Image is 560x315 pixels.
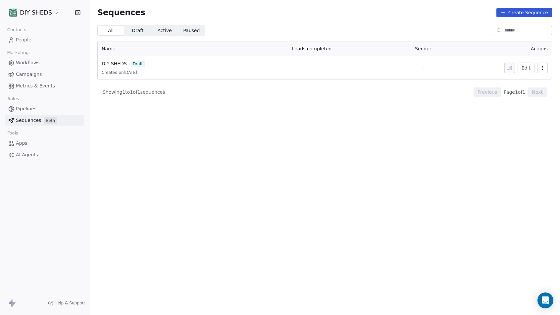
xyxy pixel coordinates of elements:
[4,25,29,35] span: Contacts
[16,105,36,112] span: Pipelines
[8,7,60,18] button: DIY SHEDS
[20,8,52,17] span: DIY SHEDS
[531,46,548,51] span: Actions
[16,151,38,158] span: AI Agents
[102,46,115,51] span: Name
[5,94,22,104] span: Sales
[102,60,127,67] a: DIY SHEDS
[183,27,200,34] span: Paused
[102,70,137,75] span: Created on [DATE]
[537,292,553,308] div: Open Intercom Messenger
[504,89,525,95] span: Page 1 of 1
[292,46,332,51] span: Leads completed
[422,65,424,71] span: -
[44,117,57,124] span: Beta
[5,34,84,45] a: People
[5,128,21,138] span: Tools
[55,300,85,306] span: Help & Support
[5,103,84,114] a: Pipelines
[5,80,84,91] a: Metrics & Events
[5,69,84,80] a: Campaigns
[5,115,84,126] a: SequencesBeta
[4,48,31,58] span: Marketing
[311,65,313,71] span: -
[5,149,84,160] a: AI Agents
[16,140,27,147] span: Apps
[5,57,84,68] a: Workflows
[5,138,84,149] a: Apps
[97,8,145,17] span: Sequences
[16,71,42,78] span: Campaigns
[16,59,40,66] span: Workflows
[518,63,535,73] button: Edit
[528,87,547,97] button: Next
[131,61,145,67] span: draft
[103,89,165,95] span: Showing 1 to 1 of 1 sequences
[415,46,432,51] span: Sender
[102,61,127,66] span: DIY SHEDS
[474,87,501,97] button: Previous
[496,8,552,17] button: Create Sequence
[157,27,172,34] span: Active
[48,300,85,306] a: Help & Support
[9,9,17,17] img: shedsdiy.jpg
[16,82,55,89] span: Metrics & Events
[132,27,143,34] span: Draft
[16,36,31,43] span: People
[16,117,41,124] span: Sequences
